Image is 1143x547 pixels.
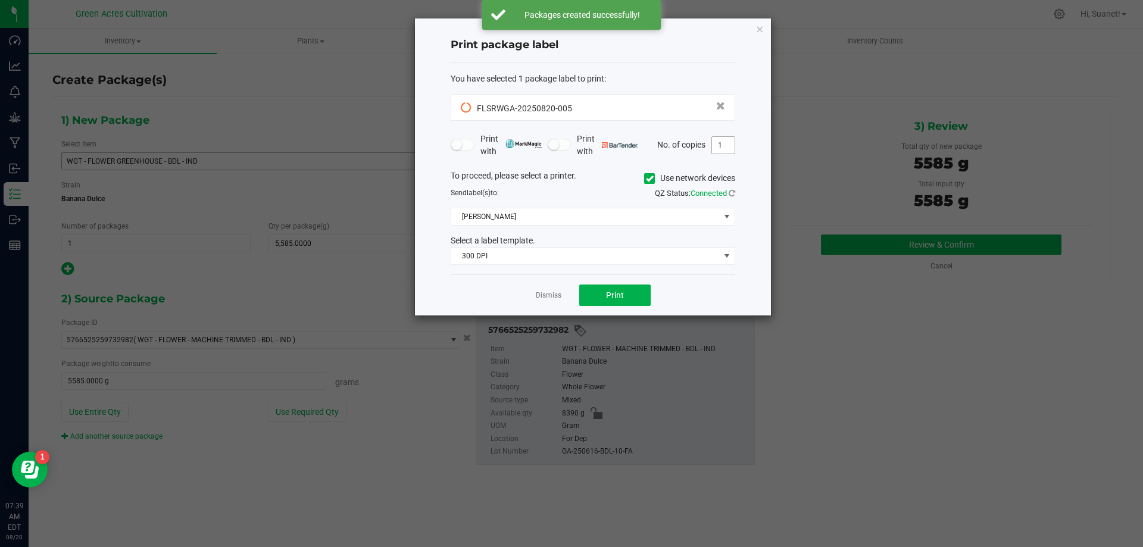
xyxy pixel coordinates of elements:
[577,133,638,158] span: Print with
[451,248,720,264] span: 300 DPI
[451,37,735,53] h4: Print package label
[12,452,48,487] iframe: Resource center
[657,139,705,149] span: No. of copies
[477,104,572,113] span: FLSRWGA-20250820-005
[602,142,638,148] img: bartender.png
[442,170,744,187] div: To proceed, please select a printer.
[655,189,735,198] span: QZ Status:
[480,133,542,158] span: Print with
[512,9,652,21] div: Packages created successfully!
[451,189,499,197] span: Send to:
[536,290,561,301] a: Dismiss
[505,139,542,148] img: mark_magic_cybra.png
[467,189,491,197] span: label(s)
[451,73,735,85] div: :
[579,285,651,306] button: Print
[35,450,49,464] iframe: Resource center unread badge
[451,74,604,83] span: You have selected 1 package label to print
[461,101,474,114] span: Pending Sync
[644,172,735,185] label: Use network devices
[451,208,720,225] span: [PERSON_NAME]
[691,189,727,198] span: Connected
[442,235,744,247] div: Select a label template.
[606,290,624,300] span: Print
